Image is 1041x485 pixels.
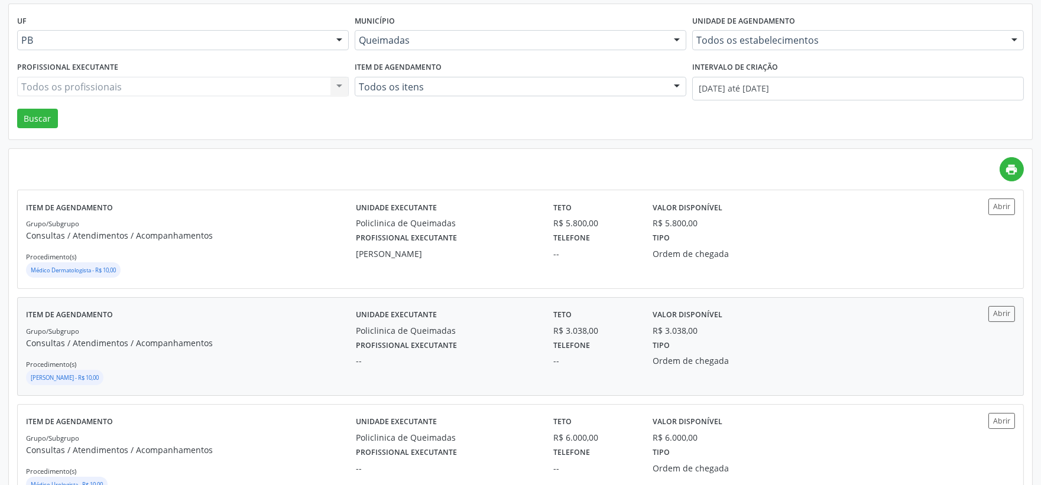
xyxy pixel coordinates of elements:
[26,306,113,324] label: Item de agendamento
[26,467,76,476] small: Procedimento(s)
[653,337,670,355] label: Tipo
[356,248,537,260] div: [PERSON_NAME]
[26,229,356,242] p: Consultas / Atendimentos / Acompanhamentos
[21,34,325,46] span: PB
[653,413,722,431] label: Valor disponível
[553,354,635,367] div: --
[26,413,113,431] label: Item de agendamento
[356,444,457,462] label: Profissional executante
[553,306,572,324] label: Teto
[26,198,113,217] label: Item de agendamento
[988,198,1015,214] button: Abrir
[553,248,635,260] div: --
[356,354,537,367] div: --
[26,434,79,442] small: Grupo/Subgrupo
[653,229,670,248] label: Tipo
[988,306,1015,322] button: Abrir
[653,306,722,324] label: Valor disponível
[692,77,1024,100] input: Selecione um intervalo
[653,431,698,444] div: R$ 6.000,00
[1006,163,1019,176] i: print
[356,229,457,248] label: Profissional executante
[356,198,437,217] label: Unidade executante
[26,219,79,228] small: Grupo/Subgrupo
[26,327,79,336] small: Grupo/Subgrupo
[355,12,395,31] label: Município
[988,413,1015,429] button: Abrir
[356,431,537,444] div: Policlinica de Queimadas
[553,413,572,431] label: Teto
[359,34,662,46] span: Queimadas
[26,444,356,456] p: Consultas / Atendimentos / Acompanhamentos
[17,58,118,77] label: Profissional executante
[553,217,635,229] div: R$ 5.800,00
[31,374,99,382] small: [PERSON_NAME] - R$ 10,00
[356,217,537,229] div: Policlinica de Queimadas
[356,462,537,474] div: --
[653,354,784,367] div: Ordem de chegada
[653,217,698,229] div: R$ 5.800,00
[356,413,437,431] label: Unidade executante
[31,266,116,274] small: Médico Dermatologista - R$ 10,00
[653,462,784,474] div: Ordem de chegada
[692,12,795,31] label: Unidade de agendamento
[696,34,1000,46] span: Todos os estabelecimentos
[356,337,457,355] label: Profissional executante
[553,337,590,355] label: Telefone
[553,444,590,462] label: Telefone
[553,324,635,337] div: R$ 3.038,00
[26,360,76,369] small: Procedimento(s)
[653,248,784,260] div: Ordem de chegada
[653,198,722,217] label: Valor disponível
[1000,157,1024,181] a: print
[355,58,442,77] label: Item de agendamento
[553,198,572,217] label: Teto
[17,12,27,31] label: UF
[356,324,537,337] div: Policlinica de Queimadas
[26,337,356,349] p: Consultas / Atendimentos / Acompanhamentos
[553,462,635,474] div: --
[553,229,590,248] label: Telefone
[692,58,778,77] label: Intervalo de criação
[359,81,662,93] span: Todos os itens
[356,306,437,324] label: Unidade executante
[653,324,698,337] div: R$ 3.038,00
[26,252,76,261] small: Procedimento(s)
[17,109,58,129] button: Buscar
[653,444,670,462] label: Tipo
[553,431,635,444] div: R$ 6.000,00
